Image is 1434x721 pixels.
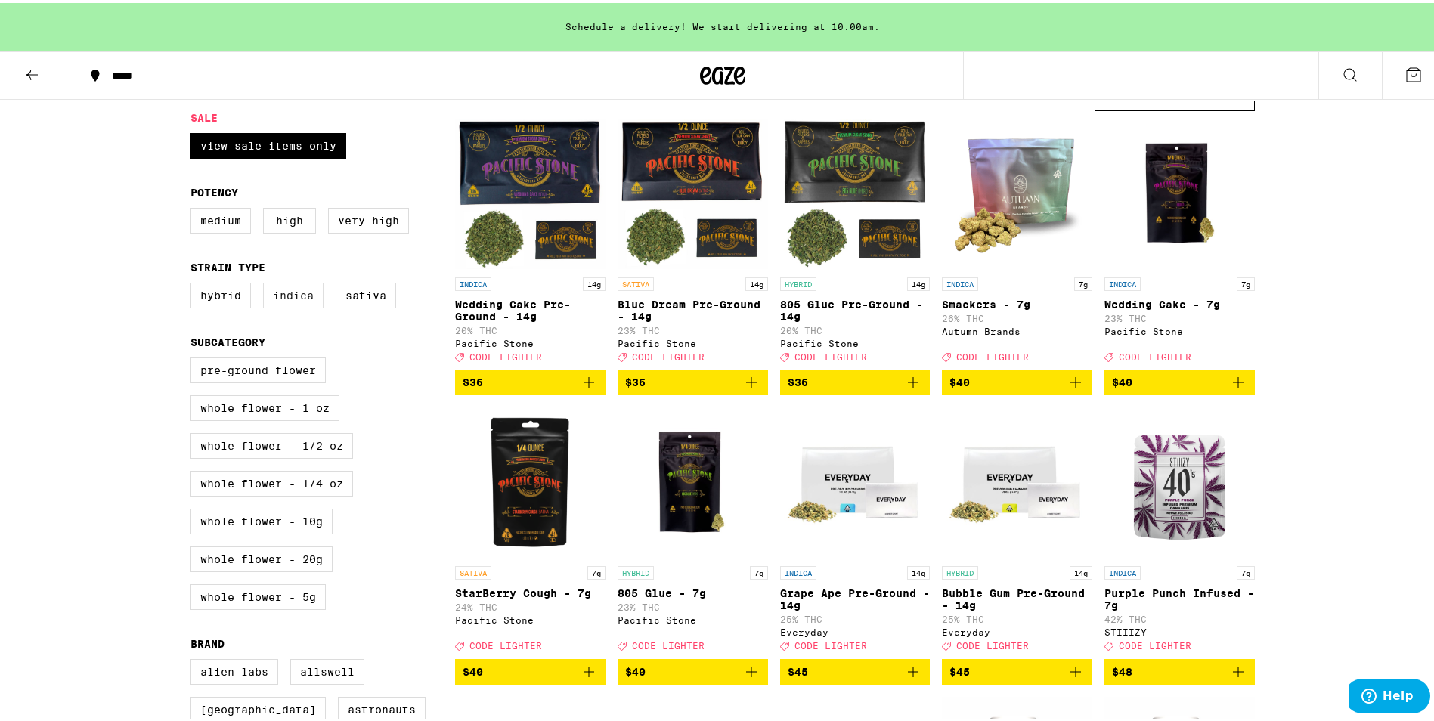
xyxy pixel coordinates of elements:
[618,296,768,320] p: Blue Dream Pre-Ground - 14g
[780,624,931,634] div: Everyday
[455,404,606,655] a: Open page for StarBerry Cough - 7g from Pacific Stone
[942,323,1092,333] div: Autumn Brands
[190,205,251,231] label: Medium
[455,599,606,609] p: 24% THC
[750,563,768,577] p: 7g
[780,367,931,392] button: Add to bag
[942,116,1092,367] a: Open page for Smackers - 7g from Autumn Brands
[618,336,768,345] div: Pacific Stone
[780,274,816,288] p: HYBRID
[907,563,930,577] p: 14g
[1104,323,1255,333] div: Pacific Stone
[780,116,931,267] img: Pacific Stone - 805 Glue Pre-Ground - 14g
[190,392,339,418] label: Whole Flower - 1 oz
[455,336,606,345] div: Pacific Stone
[1104,367,1255,392] button: Add to bag
[618,367,768,392] button: Add to bag
[780,584,931,608] p: Grape Ape Pre-Ground - 14g
[190,506,333,531] label: Whole Flower - 10g
[1074,274,1092,288] p: 7g
[942,311,1092,320] p: 26% THC
[942,584,1092,608] p: Bubble Gum Pre-Ground - 14g
[618,274,654,288] p: SATIVA
[949,663,970,675] span: $45
[455,296,606,320] p: Wedding Cake Pre-Ground - 14g
[618,584,768,596] p: 805 Glue - 7g
[190,694,326,719] label: [GEOGRAPHIC_DATA]
[625,663,646,675] span: $40
[190,635,225,647] legend: Brand
[290,656,364,682] label: Allswell
[1112,663,1132,675] span: $48
[780,404,931,555] img: Everyday - Grape Ape Pre-Ground - 14g
[1104,563,1141,577] p: INDICA
[1104,656,1255,682] button: Add to bag
[618,323,768,333] p: 23% THC
[463,663,483,675] span: $40
[942,296,1092,308] p: Smackers - 7g
[190,468,353,494] label: Whole Flower - 1/4 oz
[780,323,931,333] p: 20% THC
[942,367,1092,392] button: Add to bag
[1104,116,1255,267] img: Pacific Stone - Wedding Cake - 7g
[587,563,606,577] p: 7g
[942,116,1092,267] img: Autumn Brands - Smackers - 7g
[190,258,265,271] legend: Strain Type
[1104,404,1255,555] img: STIIIZY - Purple Punch Infused - 7g
[618,116,768,367] a: Open page for Blue Dream Pre-Ground - 14g from Pacific Stone
[190,333,265,345] legend: Subcategory
[1104,116,1255,367] a: Open page for Wedding Cake - 7g from Pacific Stone
[794,639,867,648] span: CODE LIGHTER
[942,274,978,288] p: INDICA
[1104,274,1141,288] p: INDICA
[583,274,606,288] p: 14g
[336,280,396,305] label: Sativa
[455,116,606,267] img: Pacific Stone - Wedding Cake Pre-Ground - 14g
[618,612,768,622] div: Pacific Stone
[1104,624,1255,634] div: STIIIZY
[1237,563,1255,577] p: 7g
[788,663,808,675] span: $45
[190,109,218,121] legend: Sale
[455,116,606,367] a: Open page for Wedding Cake Pre-Ground - 14g from Pacific Stone
[618,599,768,609] p: 23% THC
[455,584,606,596] p: StarBerry Cough - 7g
[1104,311,1255,320] p: 23% THC
[745,274,768,288] p: 14g
[190,354,326,380] label: Pre-ground Flower
[618,404,768,655] a: Open page for 805 Glue - 7g from Pacific Stone
[469,349,542,359] span: CODE LIGHTER
[780,296,931,320] p: 805 Glue Pre-Ground - 14g
[469,639,542,648] span: CODE LIGHTER
[455,367,606,392] button: Add to bag
[632,639,705,648] span: CODE LIGHTER
[1112,373,1132,385] span: $40
[338,694,426,719] label: Astronauts
[780,563,816,577] p: INDICA
[455,612,606,622] div: Pacific Stone
[780,404,931,655] a: Open page for Grape Ape Pre-Ground - 14g from Everyday
[942,656,1092,682] button: Add to bag
[1070,563,1092,577] p: 14g
[780,611,931,621] p: 25% THC
[190,581,326,607] label: Whole Flower - 5g
[1104,296,1255,308] p: Wedding Cake - 7g
[625,373,646,385] span: $36
[907,274,930,288] p: 14g
[949,373,970,385] span: $40
[942,563,978,577] p: HYBRID
[1119,639,1191,648] span: CODE LIGHTER
[190,430,353,456] label: Whole Flower - 1/2 oz
[942,611,1092,621] p: 25% THC
[1119,349,1191,359] span: CODE LIGHTER
[780,116,931,367] a: Open page for 805 Glue Pre-Ground - 14g from Pacific Stone
[1104,584,1255,608] p: Purple Punch Infused - 7g
[956,639,1029,648] span: CODE LIGHTER
[455,563,491,577] p: SATIVA
[956,349,1029,359] span: CODE LIGHTER
[190,543,333,569] label: Whole Flower - 20g
[1349,676,1430,713] iframe: Opens a widget where you can find more information
[463,373,483,385] span: $36
[942,624,1092,634] div: Everyday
